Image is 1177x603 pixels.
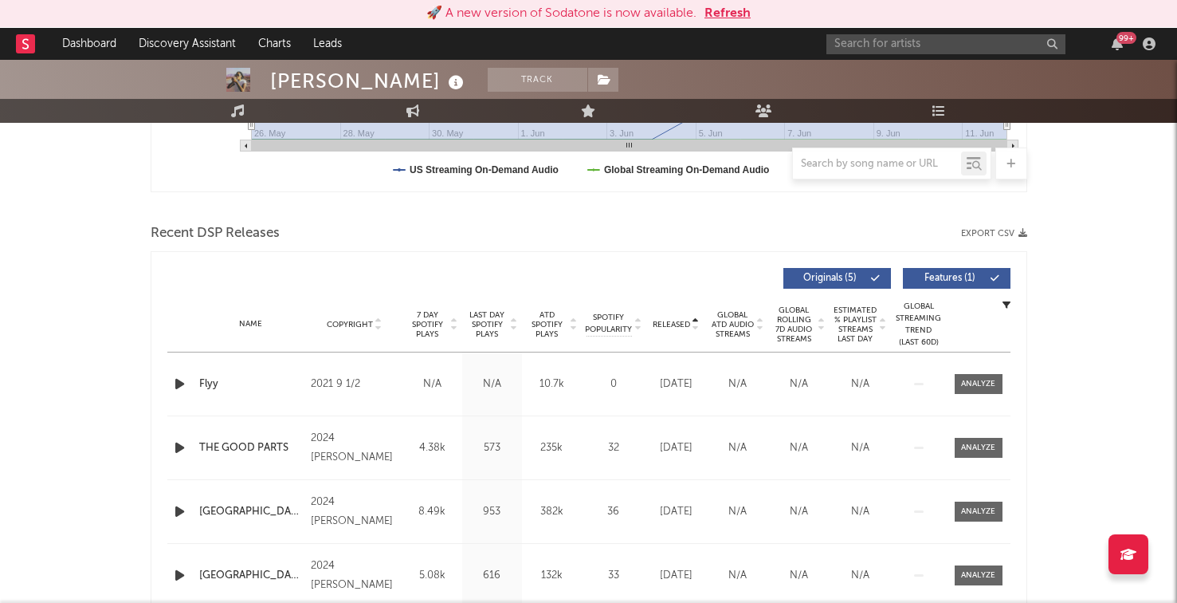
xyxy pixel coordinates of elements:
div: 616 [466,568,518,584]
div: 2024 [PERSON_NAME] [311,429,398,467]
span: Originals ( 5 ) [794,274,867,283]
button: Track [488,68,587,92]
div: 0 [586,376,641,392]
a: Discovery Assistant [128,28,247,60]
div: N/A [711,568,764,584]
div: N/A [772,568,826,584]
div: N/A [711,376,764,392]
div: 32 [586,440,641,456]
div: N/A [772,376,826,392]
a: Charts [247,28,302,60]
div: N/A [772,440,826,456]
div: N/A [466,376,518,392]
div: Name [199,318,304,330]
a: Dashboard [51,28,128,60]
a: Flyy [199,376,304,392]
div: [DATE] [649,568,703,584]
div: 2024 [PERSON_NAME] [311,493,398,531]
div: 36 [586,504,641,520]
div: 2024 [PERSON_NAME] [311,557,398,595]
div: 235k [526,440,578,456]
span: 7 Day Spotify Plays [406,310,449,339]
span: Global Rolling 7D Audio Streams [772,305,816,344]
div: 573 [466,440,518,456]
a: THE GOOD PARTS [199,440,304,456]
div: 33 [586,568,641,584]
div: N/A [834,440,887,456]
span: Copyright [327,320,373,329]
span: ATD Spotify Plays [526,310,568,339]
div: [DATE] [649,504,703,520]
div: N/A [834,376,887,392]
div: 132k [526,568,578,584]
div: N/A [834,504,887,520]
button: 99+ [1112,37,1123,50]
div: Global Streaming Trend (Last 60D) [895,301,943,349]
div: [DATE] [649,376,703,392]
button: Originals(5) [783,268,891,289]
div: 2021 9 1/2 [311,375,398,394]
a: Leads [302,28,353,60]
button: Refresh [704,4,751,23]
div: 🚀 A new version of Sodatone is now available. [426,4,696,23]
span: Features ( 1 ) [913,274,987,283]
div: 382k [526,504,578,520]
button: Features(1) [903,268,1010,289]
input: Search by song name or URL [793,158,961,171]
span: Estimated % Playlist Streams Last Day [834,305,877,344]
div: 8.49k [406,504,458,520]
span: Spotify Popularity [585,312,632,336]
div: [PERSON_NAME] [270,68,468,94]
span: Recent DSP Releases [151,224,280,243]
span: Released [653,320,690,329]
div: 10.7k [526,376,578,392]
a: [GEOGRAPHIC_DATA] [199,504,304,520]
span: Global ATD Audio Streams [711,310,755,339]
div: 4.38k [406,440,458,456]
div: [DATE] [649,440,703,456]
div: N/A [406,376,458,392]
div: N/A [711,504,764,520]
a: [GEOGRAPHIC_DATA] [199,568,304,584]
span: Last Day Spotify Plays [466,310,508,339]
div: 953 [466,504,518,520]
div: N/A [772,504,826,520]
div: N/A [834,568,887,584]
div: N/A [711,440,764,456]
input: Search for artists [826,34,1065,54]
button: Export CSV [961,229,1027,238]
div: 99 + [1116,32,1136,44]
div: 5.08k [406,568,458,584]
